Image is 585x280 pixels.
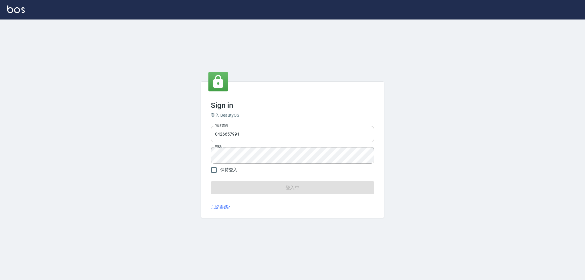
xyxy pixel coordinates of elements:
h3: Sign in [211,101,374,110]
label: 電話號碼 [215,123,228,128]
h6: 登入 BeautyOS [211,112,374,119]
a: 忘記密碼? [211,204,230,211]
label: 密碼 [215,144,222,149]
span: 保持登入 [220,167,237,173]
img: Logo [7,5,25,13]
